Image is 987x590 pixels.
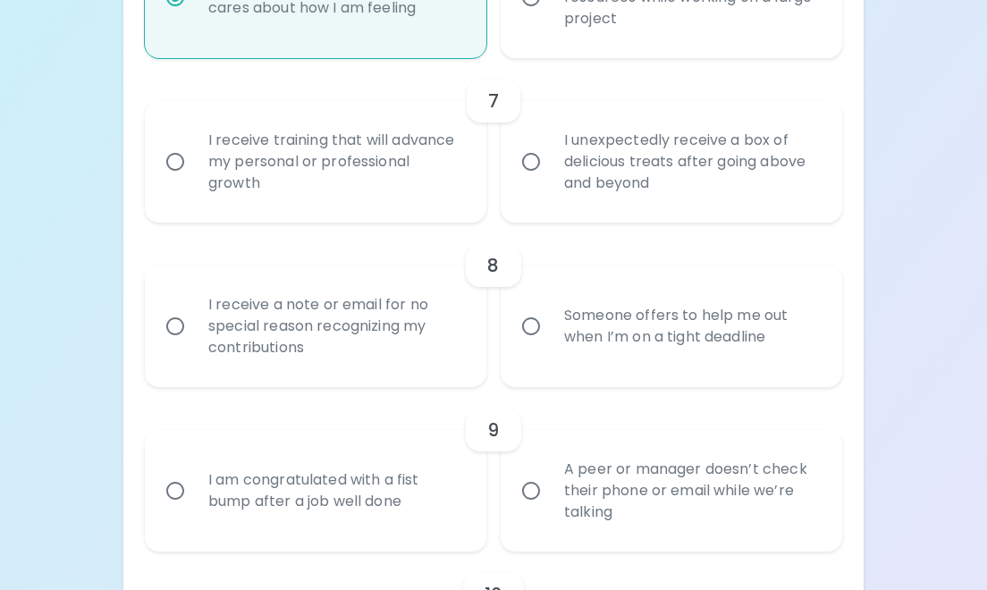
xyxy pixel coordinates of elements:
[550,437,832,544] div: A peer or manager doesn’t check their phone or email while we’re talking
[145,387,842,552] div: choice-group-check
[488,87,499,115] h6: 7
[194,448,477,534] div: I am congratulated with a fist bump after a job well done
[145,58,842,223] div: choice-group-check
[145,223,842,387] div: choice-group-check
[487,416,499,444] h6: 9
[194,273,477,380] div: I receive a note or email for no special reason recognizing my contributions
[550,283,832,369] div: Someone offers to help me out when I’m on a tight deadline
[550,108,832,215] div: I unexpectedly receive a box of delicious treats after going above and beyond
[487,251,499,280] h6: 8
[194,108,477,215] div: I receive training that will advance my personal or professional growth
